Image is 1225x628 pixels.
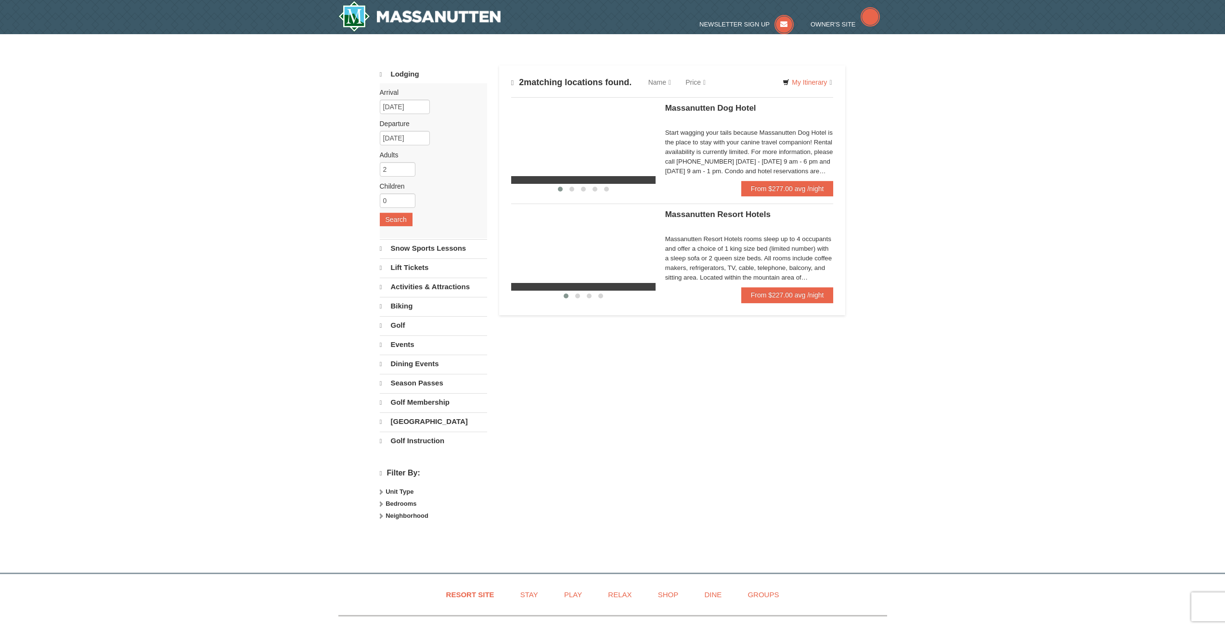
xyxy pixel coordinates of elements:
a: Events [380,335,487,354]
a: Golf [380,316,487,334]
a: Dining Events [380,355,487,373]
span: Owner's Site [811,21,856,28]
a: Owner's Site [811,21,880,28]
a: Season Passes [380,374,487,392]
label: Adults [380,150,480,160]
a: Name [641,73,678,92]
a: Snow Sports Lessons [380,239,487,257]
div: Massanutten Resort Hotels rooms sleep up to 4 occupants and offer a choice of 1 king size bed (li... [665,234,834,282]
a: Activities & Attractions [380,278,487,296]
span: Massanutten Dog Hotel [665,103,756,113]
a: Groups [735,584,791,605]
a: Massanutten Resort [338,1,501,32]
a: Lodging [380,65,487,83]
a: From $227.00 avg /night [741,287,834,303]
div: Start wagging your tails because Massanutten Dog Hotel is the place to stay with your canine trav... [665,128,834,176]
a: Stay [508,584,550,605]
strong: Bedrooms [386,500,416,507]
img: Massanutten Resort Logo [338,1,501,32]
span: Newsletter Sign Up [699,21,770,28]
label: Departure [380,119,480,128]
a: Golf Instruction [380,432,487,450]
a: Relax [596,584,644,605]
a: Biking [380,297,487,315]
label: Arrival [380,88,480,97]
strong: Unit Type [386,488,413,495]
a: Resort Site [434,584,506,605]
span: Massanutten Resort Hotels [665,210,771,219]
h4: Filter By: [380,469,487,478]
a: From $277.00 avg /night [741,181,834,196]
a: Lift Tickets [380,258,487,277]
a: Golf Membership [380,393,487,411]
a: Dine [692,584,734,605]
a: Newsletter Sign Up [699,21,794,28]
a: Play [552,584,594,605]
a: Price [678,73,713,92]
a: [GEOGRAPHIC_DATA] [380,412,487,431]
label: Children [380,181,480,191]
a: My Itinerary [776,75,838,90]
strong: Neighborhood [386,512,428,519]
button: Search [380,213,413,226]
strong: Price per Night: (USD $) [380,486,451,493]
a: Shop [646,584,691,605]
